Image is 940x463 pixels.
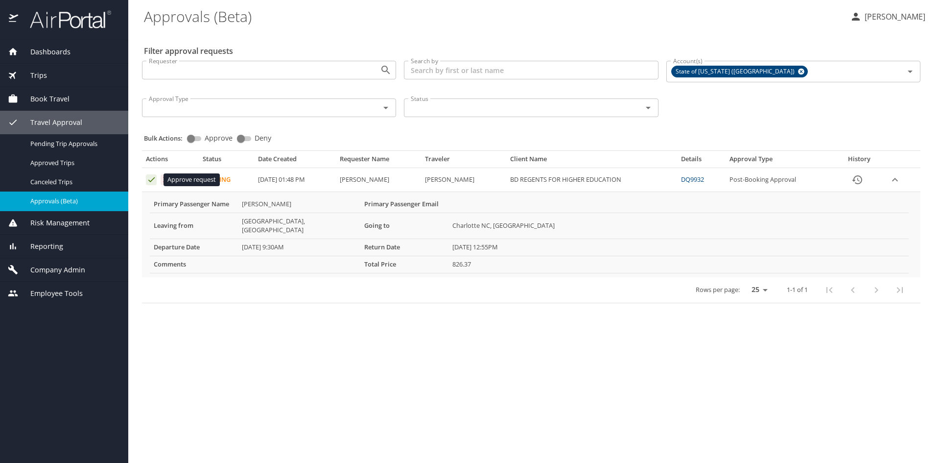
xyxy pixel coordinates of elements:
[255,135,271,142] span: Deny
[142,155,199,168] th: Actions
[744,282,771,297] select: rows per page
[846,8,929,25] button: [PERSON_NAME]
[199,155,254,168] th: Status
[835,155,884,168] th: History
[696,287,740,293] p: Rows per page:
[726,155,835,168] th: Approval Type
[671,66,808,77] div: State of [US_STATE] ([GEOGRAPHIC_DATA])
[360,256,448,273] th: Total Price
[9,10,19,29] img: icon-airportal.png
[448,213,909,239] td: Charlotte NC, [GEOGRAPHIC_DATA]
[254,168,336,192] td: [DATE] 01:48 PM
[161,174,171,185] button: Deny request
[18,265,85,275] span: Company Admin
[199,168,254,192] td: Pending
[379,101,393,115] button: Open
[18,288,83,299] span: Employee Tools
[448,256,909,273] td: 826.37
[18,70,47,81] span: Trips
[144,43,233,59] h2: Filter approval requests
[238,213,360,239] td: [GEOGRAPHIC_DATA], [GEOGRAPHIC_DATA]
[360,196,448,213] th: Primary Passenger Email
[30,139,117,148] span: Pending Trip Approvals
[142,155,920,303] table: Approval table
[506,155,677,168] th: Client Name
[18,241,63,252] span: Reporting
[360,239,448,256] th: Return Date
[448,239,909,256] td: [DATE] 12:55PM
[18,117,82,128] span: Travel Approval
[421,155,506,168] th: Traveler
[150,213,238,239] th: Leaving from
[846,168,869,192] button: History
[903,65,917,78] button: Open
[726,168,835,192] td: Post-Booking Approval
[677,155,726,168] th: Details
[888,172,902,187] button: expand row
[150,196,909,273] table: More info for approvals
[404,61,658,79] input: Search by first or last name
[787,287,808,293] p: 1-1 of 1
[506,168,677,192] td: BD REGENTS FOR HIGHER EDUCATION
[150,196,238,213] th: Primary Passenger Name
[360,213,448,239] th: Going to
[254,155,336,168] th: Date Created
[421,168,506,192] td: [PERSON_NAME]
[379,63,393,77] button: Open
[144,1,842,31] h1: Approvals (Beta)
[238,239,360,256] td: [DATE] 9:30AM
[150,256,238,273] th: Comments
[30,158,117,168] span: Approved Trips
[641,101,655,115] button: Open
[336,155,421,168] th: Requester Name
[18,94,70,104] span: Book Travel
[238,196,360,213] td: [PERSON_NAME]
[862,11,925,23] p: [PERSON_NAME]
[30,177,117,187] span: Canceled Trips
[681,175,704,184] a: DQ9932
[205,135,233,142] span: Approve
[18,218,90,228] span: Risk Management
[19,10,111,29] img: airportal-logo.png
[144,134,190,143] p: Bulk Actions:
[18,47,70,57] span: Dashboards
[336,168,421,192] td: [PERSON_NAME]
[672,67,800,77] span: State of [US_STATE] ([GEOGRAPHIC_DATA])
[30,196,117,206] span: Approvals (Beta)
[150,239,238,256] th: Departure Date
